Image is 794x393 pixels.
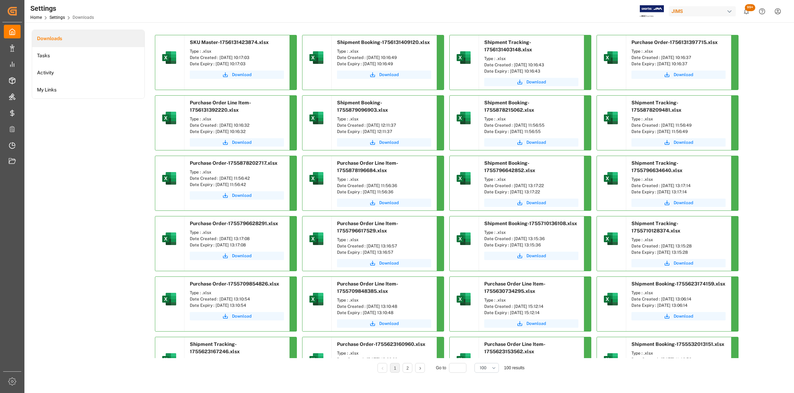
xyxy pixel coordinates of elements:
[394,366,396,371] a: 1
[190,252,284,260] a: Download
[484,55,578,62] div: Type : .xlsx
[631,183,726,189] div: Date Created : [DATE] 13:17:14
[631,312,726,320] button: Download
[739,3,754,19] button: show 100 new notifications
[337,61,431,67] div: Date Expiry : [DATE] 10:16:49
[484,319,578,328] a: Download
[484,242,578,248] div: Date Expiry : [DATE] 13:15:36
[631,259,726,267] a: Download
[30,15,42,20] a: Home
[631,128,726,135] div: Date Expiry : [DATE] 11:56:49
[484,303,578,310] div: Date Created : [DATE] 15:12:14
[190,302,284,309] div: Date Expiry : [DATE] 13:10:54
[484,68,578,74] div: Date Expiry : [DATE] 10:16:43
[337,259,431,267] a: Download
[484,128,578,135] div: Date Expiry : [DATE] 11:56:55
[631,54,726,61] div: Date Created : [DATE] 10:16:37
[32,81,144,98] li: My Links
[631,290,726,296] div: Type : .xlsx
[484,236,578,242] div: Date Created : [DATE] 13:15:36
[745,4,755,11] span: 99+
[455,291,472,307] img: microsoft-excel-2019--v1.png
[484,199,578,207] button: Download
[161,351,178,368] img: microsoft-excel-2019--v1.png
[455,351,472,368] img: microsoft-excel-2019--v1.png
[337,100,388,113] span: Shipment Booking-1755879096903.xlsx
[190,312,284,320] a: Download
[190,100,251,113] span: Purchase Order Line Item-1756131392220.xlsx
[308,230,325,247] img: microsoft-excel-2019--v1.png
[337,199,431,207] a: Download
[337,249,431,255] div: Date Expiry : [DATE] 13:16:57
[337,138,431,147] button: Download
[602,110,619,126] img: microsoft-excel-2019--v1.png
[337,189,431,195] div: Date Expiry : [DATE] 11:56:36
[484,176,578,183] div: Type : .xlsx
[337,128,431,135] div: Date Expiry : [DATE] 12:11:37
[190,138,284,147] button: Download
[337,160,398,173] span: Purchase Order Line Item-1755878196684.xlsx
[379,260,399,266] span: Download
[390,363,400,373] li: 1
[455,49,472,66] img: microsoft-excel-2019--v1.png
[232,72,252,78] span: Download
[674,260,693,266] span: Download
[504,365,525,370] span: 100 results
[674,72,693,78] span: Download
[30,3,94,14] div: Settings
[337,310,431,316] div: Date Expiry : [DATE] 13:10:48
[484,160,535,173] span: Shipment Booking-1755796642852.xlsx
[190,39,269,45] span: SKU Master-1756131423874.xlsx
[232,139,252,146] span: Download
[379,320,399,327] span: Download
[337,303,431,310] div: Date Created : [DATE] 13:10:48
[669,5,739,18] button: JIMS
[484,100,534,113] span: Shipment Booking-1755878215062.xlsx
[455,110,472,126] img: microsoft-excel-2019--v1.png
[32,64,144,81] a: Activity
[190,116,284,122] div: Type : .xlsx
[337,319,431,328] a: Download
[669,6,736,16] div: JIMS
[308,170,325,187] img: microsoft-excel-2019--v1.png
[308,291,325,307] img: microsoft-excel-2019--v1.png
[526,200,546,206] span: Download
[190,61,284,67] div: Date Expiry : [DATE] 10:17:03
[190,296,284,302] div: Date Created : [DATE] 13:10:54
[631,71,726,79] button: Download
[484,189,578,195] div: Date Expiry : [DATE] 13:17:22
[232,192,252,199] span: Download
[406,366,409,371] a: 2
[161,110,178,126] img: microsoft-excel-2019--v1.png
[161,49,178,66] img: microsoft-excel-2019--v1.png
[484,62,578,68] div: Date Created : [DATE] 10:16:43
[526,139,546,146] span: Download
[190,341,240,354] span: Shipment Tracking-1755623167246.xlsx
[484,39,532,52] span: Shipment Tracking-1756131403148.xlsx
[337,243,431,249] div: Date Created : [DATE] 13:16:57
[190,221,278,226] span: Purchase Order-1755796628291.xlsx
[602,291,619,307] img: microsoft-excel-2019--v1.png
[674,139,693,146] span: Download
[190,281,279,287] span: Purchase Order-1755709854826.xlsx
[474,363,499,373] button: open menu
[674,200,693,206] span: Download
[337,122,431,128] div: Date Created : [DATE] 12:11:37
[190,242,284,248] div: Date Expiry : [DATE] 13:17:08
[631,39,718,45] span: Purchase Order-1756131397715.xlsx
[484,138,578,147] a: Download
[484,310,578,316] div: Date Expiry : [DATE] 15:12:14
[631,176,726,183] div: Type : .xlsx
[631,116,726,122] div: Type : .xlsx
[379,200,399,206] span: Download
[337,54,431,61] div: Date Created : [DATE] 10:16:49
[631,138,726,147] a: Download
[190,229,284,236] div: Type : .xlsx
[190,54,284,61] div: Date Created : [DATE] 10:17:03
[337,39,430,45] span: Shipment Booking-1756131409120.xlsx
[190,191,284,200] button: Download
[631,302,726,309] div: Date Expiry : [DATE] 13:06:14
[337,341,425,347] span: Purchase Order-1755623160960.xlsx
